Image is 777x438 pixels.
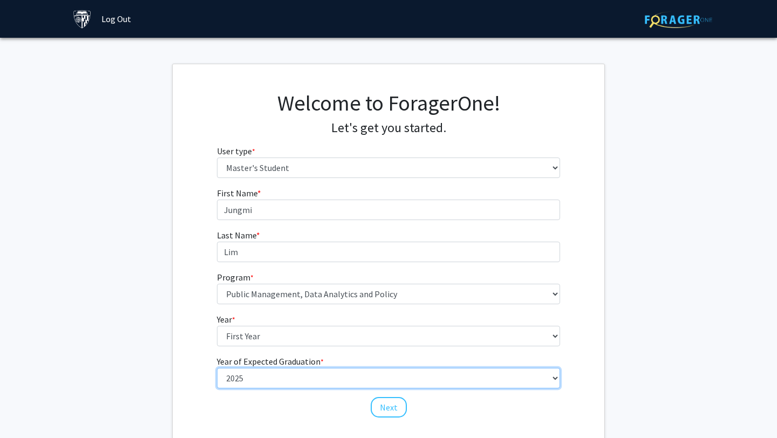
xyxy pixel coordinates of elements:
[73,10,92,29] img: Johns Hopkins University Logo
[217,313,235,326] label: Year
[217,230,256,241] span: Last Name
[217,145,255,158] label: User type
[217,120,561,136] h4: Let's get you started.
[217,188,257,199] span: First Name
[217,271,254,284] label: Program
[645,11,712,28] img: ForagerOne Logo
[371,397,407,418] button: Next
[217,90,561,116] h1: Welcome to ForagerOne!
[217,355,324,368] label: Year of Expected Graduation
[8,389,46,430] iframe: Chat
